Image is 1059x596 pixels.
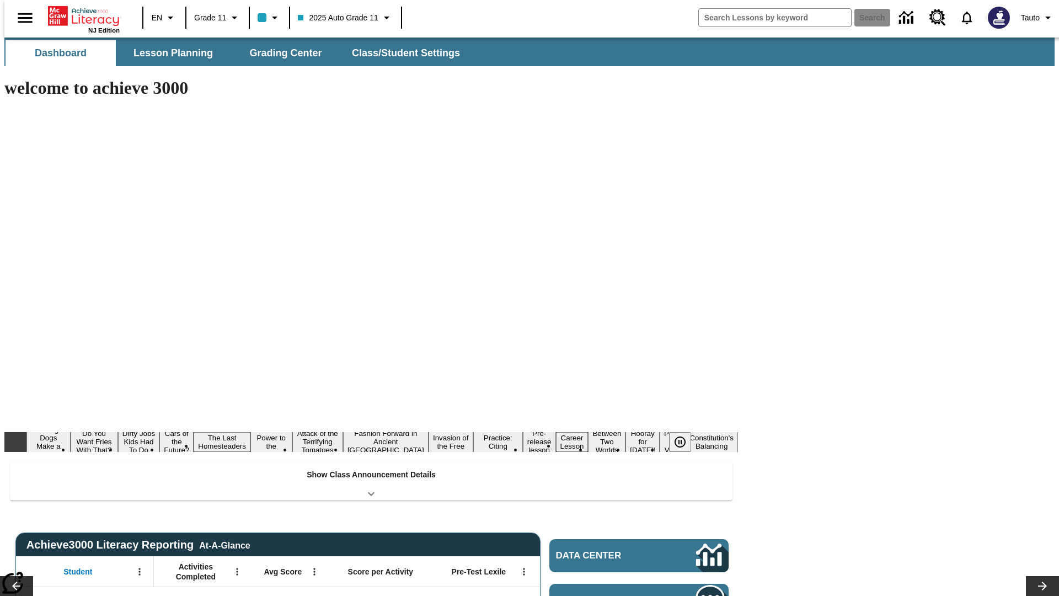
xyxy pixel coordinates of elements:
a: Data Center [549,539,729,572]
span: Dashboard [35,47,87,60]
span: Achieve3000 Literacy Reporting [26,539,250,551]
button: Slide 11 Pre-release lesson [523,428,556,456]
button: Slide 12 Career Lesson [556,432,589,452]
span: 2025 Auto Grade 11 [298,12,378,24]
button: Open Menu [516,563,532,580]
button: Pause [669,432,691,452]
button: Slide 9 The Invasion of the Free CD [429,424,473,460]
button: Dashboard [6,40,116,66]
button: Slide 14 Hooray for Constitution Day! [625,428,660,456]
span: Lesson Planning [133,47,213,60]
span: Grading Center [249,47,322,60]
div: SubNavbar [4,38,1055,66]
span: Data Center [556,550,659,561]
button: Slide 16 The Constitution's Balancing Act [685,424,738,460]
span: EN [152,12,162,24]
button: Slide 10 Mixed Practice: Citing Evidence [473,424,523,460]
button: Select a new avatar [981,3,1017,32]
a: Home [48,5,120,27]
span: Activities Completed [159,562,232,582]
button: Open Menu [306,563,323,580]
button: Slide 8 Fashion Forward in Ancient Rome [343,428,429,456]
button: Open Menu [131,563,148,580]
div: SubNavbar [4,40,470,66]
a: Resource Center, Will open in new tab [923,3,953,33]
button: Language: EN, Select a language [147,8,182,28]
a: Notifications [953,3,981,32]
div: Pause [669,432,702,452]
button: Open Menu [229,563,245,580]
button: Slide 6 Solar Power to the People [250,424,292,460]
input: search field [699,9,851,26]
button: Slide 5 The Last Homesteaders [194,432,250,452]
span: Pre-Test Lexile [452,567,506,577]
span: Student [63,567,92,577]
button: Profile/Settings [1017,8,1059,28]
span: Class/Student Settings [352,47,460,60]
span: Score per Activity [348,567,414,577]
button: Slide 13 Between Two Worlds [588,428,625,456]
span: Avg Score [264,567,302,577]
div: At-A-Glance [199,539,250,551]
button: Class color is light blue. Change class color [253,8,286,28]
span: NJ Edition [88,27,120,34]
button: Lesson Planning [118,40,228,66]
button: Slide 1 Diving Dogs Make a Splash [26,424,71,460]
span: Grade 11 [194,12,226,24]
a: Data Center [892,3,923,33]
h1: welcome to achieve 3000 [4,78,738,98]
button: Class: 2025 Auto Grade 11, Select your class [293,8,397,28]
p: Show Class Announcement Details [307,469,436,481]
button: Slide 4 Cars of the Future? [159,428,194,456]
span: Tauto [1021,12,1040,24]
img: Avatar [988,7,1010,29]
button: Slide 15 Point of View [660,428,685,456]
div: Home [48,4,120,34]
button: Grade: Grade 11, Select a grade [190,8,245,28]
button: Grading Center [231,40,341,66]
button: Slide 2 Do You Want Fries With That? [71,428,118,456]
button: Class/Student Settings [343,40,469,66]
button: Slide 3 Dirty Jobs Kids Had To Do [118,428,160,456]
button: Slide 7 Attack of the Terrifying Tomatoes [292,428,343,456]
div: Show Class Announcement Details [10,462,732,501]
button: Open side menu [9,2,41,34]
button: Lesson carousel, Next [1026,576,1059,596]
